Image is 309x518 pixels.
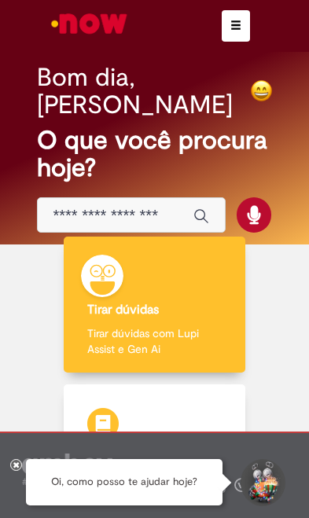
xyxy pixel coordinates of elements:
h2: O que você procura hoje? [37,127,273,182]
a: Tirar dúvidas Tirar dúvidas com Lupi Assist e Gen Ai [12,237,297,373]
b: Tirar dúvidas [87,302,159,318]
img: happy-face.png [250,79,273,102]
div: Oi, como posso te ajudar hoje? [26,459,223,505]
button: Iniciar Conversa de Suporte [238,459,285,506]
img: ServiceNow [49,8,130,39]
img: logo_footer_ambev_rotulo_gray.png [22,454,112,485]
h2: Bom dia, [PERSON_NAME] [37,64,250,119]
p: Tirar dúvidas com Lupi Assist e Gen Ai [87,325,222,357]
button: Alternar navegação [222,10,250,42]
a: Catálogo de Ofertas Abra uma solicitação [12,384,297,505]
